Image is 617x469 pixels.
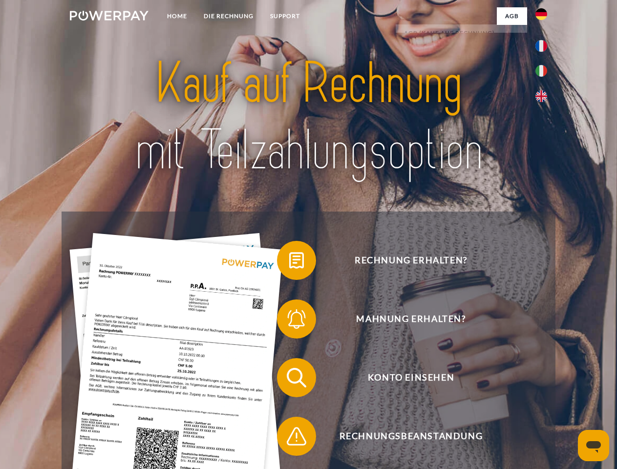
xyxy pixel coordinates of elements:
[277,358,531,397] button: Konto einsehen
[159,7,195,25] a: Home
[535,40,547,52] img: fr
[284,307,309,331] img: qb_bell.svg
[93,47,524,187] img: title-powerpay_de.svg
[291,241,531,280] span: Rechnung erhalten?
[578,430,609,461] iframe: Schaltfläche zum Öffnen des Messaging-Fensters
[195,7,262,25] a: DIE RECHNUNG
[277,241,531,280] button: Rechnung erhalten?
[284,248,309,273] img: qb_bill.svg
[291,299,531,339] span: Mahnung erhalten?
[70,11,149,21] img: logo-powerpay-white.svg
[497,7,527,25] a: agb
[396,24,527,42] a: AGB (Kauf auf Rechnung)
[277,417,531,456] button: Rechnungsbeanstandung
[535,90,547,102] img: en
[535,8,547,20] img: de
[262,7,308,25] a: SUPPORT
[535,65,547,77] img: it
[277,299,531,339] button: Mahnung erhalten?
[284,424,309,448] img: qb_warning.svg
[284,365,309,390] img: qb_search.svg
[291,417,531,456] span: Rechnungsbeanstandung
[291,358,531,397] span: Konto einsehen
